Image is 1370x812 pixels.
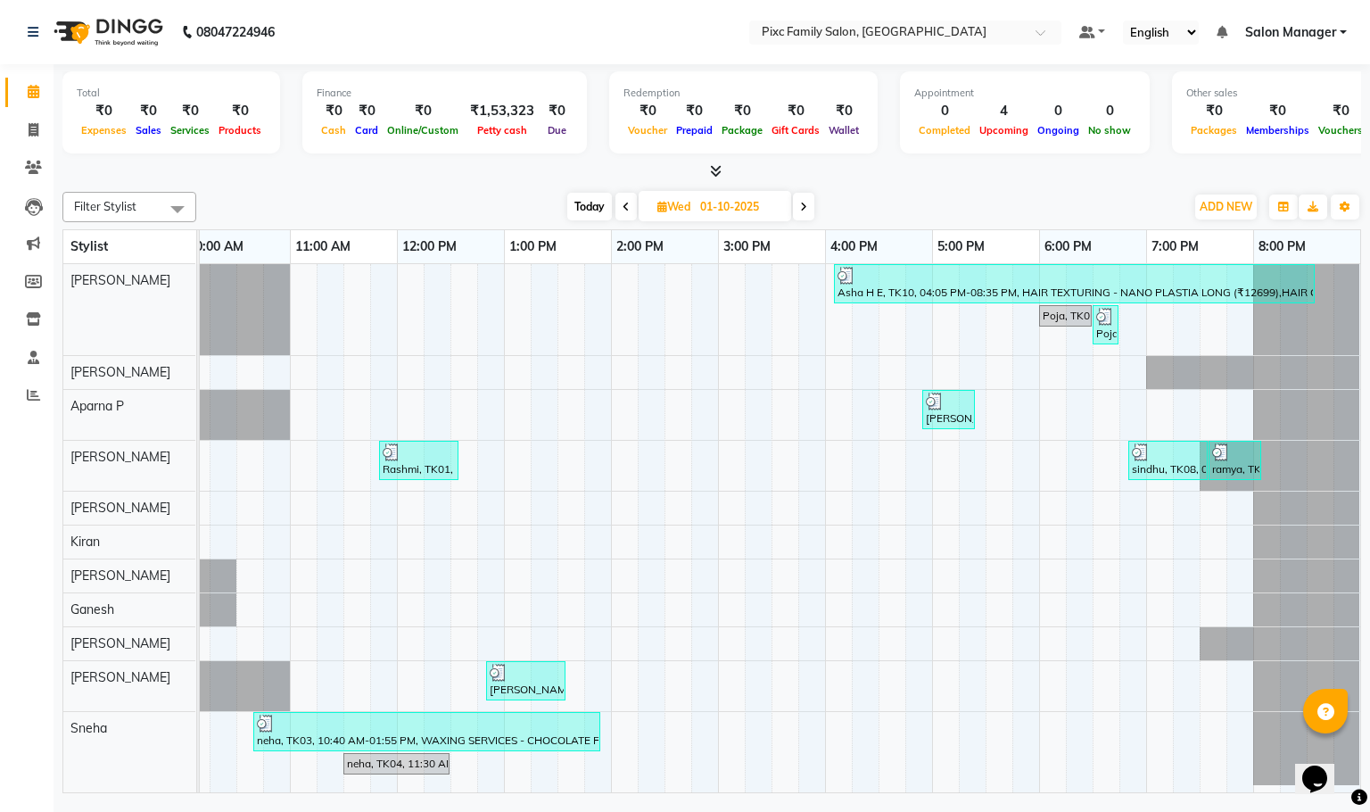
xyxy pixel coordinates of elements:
[70,601,114,617] span: Ganesh
[463,101,541,121] div: ₹1,53,323
[623,86,863,101] div: Redemption
[70,500,170,516] span: [PERSON_NAME]
[1210,443,1259,477] div: ramya, TK09, 07:35 PM-08:05 PM, WAXING SERVICES - CHOCOLATE FULL ARMS (₹399)
[672,124,717,137] span: Prepaid
[291,234,355,260] a: 11:00 AM
[70,272,170,288] span: [PERSON_NAME]
[975,124,1033,137] span: Upcoming
[1094,308,1117,342] div: Poja, TK07, 06:30 PM-06:45 PM, Hair wash & Blow dry setting (S/M) (₹599)
[975,101,1033,121] div: 4
[824,101,863,121] div: ₹0
[1033,101,1084,121] div: 0
[77,86,266,101] div: Total
[836,267,1313,301] div: Asha H E, TK10, 04:05 PM-08:35 PM, HAIR TEXTURING - NANO PLASTIA LONG (₹12699),HAIR COLOR - GLOBA...
[914,86,1135,101] div: Appointment
[1195,195,1257,220] button: ADD NEW
[166,124,214,137] span: Services
[74,199,136,213] span: Filter Stylist
[196,7,275,57] b: 08047224946
[1245,23,1336,42] span: Salon Manager
[767,101,824,121] div: ₹0
[70,364,170,380] span: [PERSON_NAME]
[1033,124,1084,137] span: Ongoing
[70,720,107,736] span: Sneha
[623,124,672,137] span: Voucher
[70,238,108,254] span: Stylist
[1314,124,1367,137] span: Vouchers
[1130,443,1206,477] div: sindhu, TK08, 06:50 PM-07:35 PM, THREADING - EYEBROWS (₹58),THREADING - EYEBROWS (₹58),WAXING SER...
[45,7,168,57] img: logo
[1147,234,1203,260] a: 7:00 PM
[131,124,166,137] span: Sales
[1295,741,1352,794] iframe: chat widget
[717,101,767,121] div: ₹0
[505,234,561,260] a: 1:00 PM
[1200,200,1252,213] span: ADD NEW
[70,449,170,465] span: [PERSON_NAME]
[1186,124,1242,137] span: Packages
[184,234,248,260] a: 10:00 AM
[924,393,973,427] div: [PERSON_NAME], TK06, 04:55 PM-05:25 PM, THREADING - EYEBROWS (₹58),THREADING - UPPER LIP (₹40)
[672,101,717,121] div: ₹0
[70,669,170,685] span: [PERSON_NAME]
[70,398,124,414] span: Aparna P
[541,101,573,121] div: ₹0
[77,124,131,137] span: Expenses
[1314,101,1367,121] div: ₹0
[653,200,695,213] span: Wed
[695,194,784,220] input: 2025-10-01
[1242,124,1314,137] span: Memberships
[70,534,100,550] span: Kiran
[214,101,266,121] div: ₹0
[70,635,170,651] span: [PERSON_NAME]
[381,443,457,477] div: Rashmi, TK01, 11:50 AM-12:35 PM, WAXING SERVICES - BRAZILIAN FULL FACE (₹890),THREADING - EYEBROW...
[719,234,775,260] a: 3:00 PM
[383,124,463,137] span: Online/Custom
[914,101,975,121] div: 0
[1254,234,1310,260] a: 8:00 PM
[351,124,383,137] span: Card
[70,568,170,584] span: [PERSON_NAME]
[933,234,989,260] a: 5:00 PM
[473,124,532,137] span: Petty cash
[255,715,598,749] div: neha, TK03, 10:40 AM-01:55 PM, WAXING SERVICES - CHOCOLATE FULL BODY (₹2760),WAXING SERVICES - BR...
[1186,101,1242,121] div: ₹0
[1041,308,1090,324] div: Poja, TK05, 06:00 PM-06:30 PM, HAIRCUT AND STYLE - BLOWDRY MEDIUM
[824,124,863,137] span: Wallet
[214,124,266,137] span: Products
[317,86,573,101] div: Finance
[131,101,166,121] div: ₹0
[567,193,612,220] span: Today
[767,124,824,137] span: Gift Cards
[914,124,975,137] span: Completed
[623,101,672,121] div: ₹0
[1040,234,1096,260] a: 6:00 PM
[612,234,668,260] a: 2:00 PM
[543,124,571,137] span: Due
[351,101,383,121] div: ₹0
[166,101,214,121] div: ₹0
[383,101,463,121] div: ₹0
[317,124,351,137] span: Cash
[398,234,461,260] a: 12:00 PM
[1084,101,1135,121] div: 0
[345,756,448,772] div: neha, TK04, 11:30 AM-12:30 PM, BODY RITUALS (WOMEN) - FULL BODY POLISH
[77,101,131,121] div: ₹0
[488,664,564,698] div: [PERSON_NAME], TK02, 12:50 PM-01:35 PM, HAIRCUT & STYLE (MEN) - HAIRCUT REGULAR (₹289),HAIRCUT & ...
[1084,124,1135,137] span: No show
[826,234,882,260] a: 4:00 PM
[717,124,767,137] span: Package
[317,101,351,121] div: ₹0
[1242,101,1314,121] div: ₹0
